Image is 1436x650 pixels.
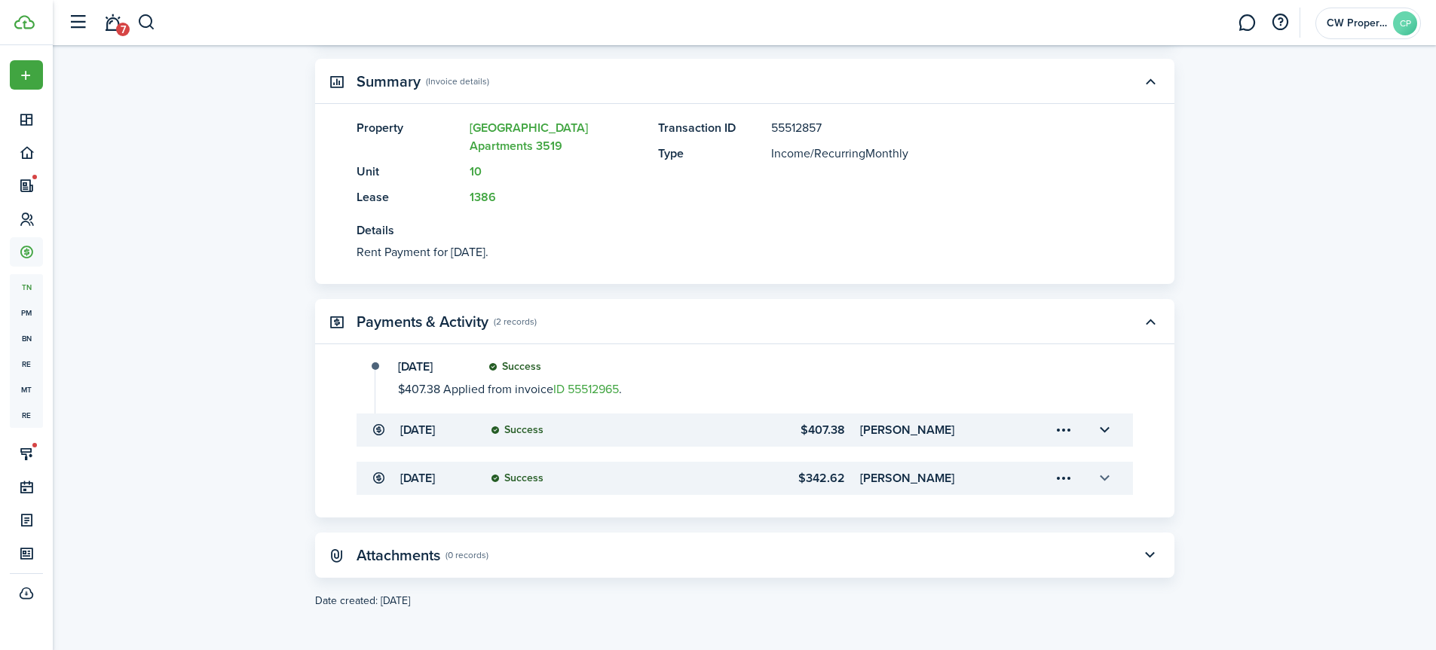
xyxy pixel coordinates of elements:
[491,472,543,484] status: Success
[1137,69,1163,94] button: Toggle accordion
[10,60,43,90] button: Open menu
[400,469,476,487] transaction-details-table-item-date: [DATE]
[470,188,496,206] a: 1386
[445,548,488,562] panel-main-subtitle: (0 records)
[10,325,43,351] a: bn
[1052,465,1077,491] button: Open menu
[1393,11,1417,35] avatar-text: CP
[357,163,462,181] panel-main-title: Unit
[1052,417,1077,443] button: Open menu
[1137,309,1163,334] button: Toggle accordion
[1232,4,1261,42] a: Messaging
[398,380,1086,398] transaction-details-activity-item-descri: $407.38 Applied from invoice .
[14,15,35,29] img: TenantCloud
[63,8,92,37] button: Open sidebar
[710,421,844,439] transaction-details-table-item-amount: $407.38
[10,274,43,300] a: tn
[470,119,588,154] a: [GEOGRAPHIC_DATA] Apartments 3519
[357,221,1088,240] panel-main-title: Details
[860,469,1009,487] transaction-details-table-item-client: Gregory Reynolds III
[491,424,543,436] status: Success
[860,421,1009,439] transaction-details-table-item-client: Gregory Reynolds III
[1327,18,1387,29] span: CW Properties
[10,351,43,377] a: re
[10,300,43,325] a: pm
[137,10,156,35] button: Search
[553,380,619,398] a: ID 55512965
[357,547,440,564] panel-main-title: Attachments
[771,145,1088,163] panel-main-description: /
[98,4,127,42] a: Notifications
[1092,417,1118,443] button: Toggle accordion
[658,119,764,137] panel-main-title: Transaction ID
[10,377,43,402] a: mt
[1092,465,1118,491] button: Toggle accordion
[710,469,844,487] transaction-details-table-item-amount: $342.62
[1137,542,1163,568] button: Toggle accordion
[470,163,482,180] a: 10
[357,73,421,90] panel-main-title: Summary
[357,188,462,206] panel-main-title: Lease
[10,402,43,428] a: re
[771,119,1088,137] panel-main-description: 55512857
[658,145,764,163] panel-main-title: Type
[1267,10,1293,35] button: Open resource center
[357,243,1088,261] panel-main-description: Rent Payment for [DATE].
[116,23,130,36] span: 7
[398,361,473,373] transaction-details-activity-item-date: [DATE]
[357,119,462,155] panel-main-title: Property
[315,593,1174,609] created-at: Date created: [DATE]
[488,361,541,373] status: Success
[426,75,489,88] panel-main-subtitle: (Invoice details)
[771,145,810,162] span: Income
[494,315,537,328] panel-main-subtitle: (2 records)
[315,359,1174,517] panel-main-body: Toggle accordion
[814,145,908,162] span: Recurring Monthly
[357,313,488,331] panel-main-title: Payments & Activity
[400,421,476,439] transaction-details-table-item-date: [DATE]
[315,119,1174,284] panel-main-body: Toggle accordion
